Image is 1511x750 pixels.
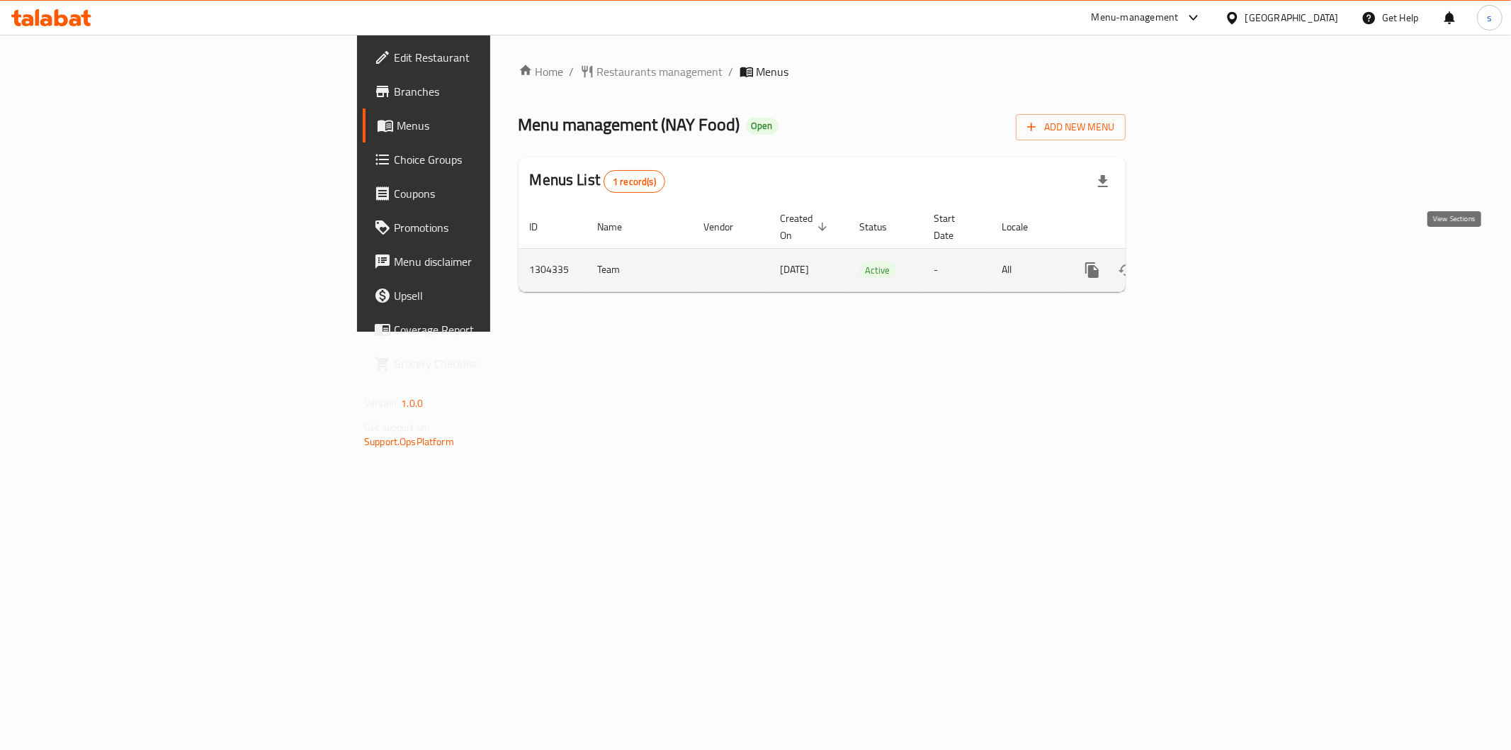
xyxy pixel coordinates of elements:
span: ID [530,218,557,235]
span: Version: [364,394,399,413]
td: All [991,248,1064,291]
td: Team [587,248,693,291]
span: Start Date [934,210,974,244]
a: Menu disclaimer [363,245,609,279]
span: Menus [757,63,789,80]
span: Menus [397,117,598,134]
span: s [1487,10,1492,26]
span: Menu management ( NAY Food ) [519,108,740,140]
a: Coverage Report [363,313,609,347]
a: Support.OpsPlatform [364,432,454,451]
span: Branches [394,83,598,100]
div: Active [860,262,896,279]
div: Total records count [604,170,665,193]
span: Promotions [394,219,598,236]
span: Restaurants management [597,63,723,80]
a: Choice Groups [363,142,609,177]
a: Restaurants management [580,63,723,80]
a: Edit Restaurant [363,40,609,74]
span: Coverage Report [394,321,598,338]
span: Choice Groups [394,151,598,168]
button: more [1075,253,1109,287]
div: Export file [1086,164,1120,198]
span: Grocery Checklist [394,355,598,372]
span: Active [860,262,896,279]
span: Locale [1002,218,1047,235]
a: Branches [363,74,609,108]
span: Menu disclaimer [394,253,598,270]
span: Open [746,120,779,132]
span: Edit Restaurant [394,49,598,66]
span: [DATE] [781,260,810,279]
li: / [729,63,734,80]
button: Change Status [1109,253,1143,287]
span: Vendor [704,218,752,235]
td: - [923,248,991,291]
div: [GEOGRAPHIC_DATA] [1245,10,1339,26]
span: Coupons [394,185,598,202]
div: Open [746,118,779,135]
span: 1.0.0 [401,394,423,413]
a: Grocery Checklist [363,347,609,381]
h2: Menus List [530,169,665,193]
span: Upsell [394,287,598,304]
span: 1 record(s) [604,175,664,189]
span: Get support on: [364,418,429,437]
span: Name [598,218,641,235]
a: Upsell [363,279,609,313]
table: enhanced table [519,206,1223,292]
span: Status [860,218,906,235]
span: Created On [781,210,832,244]
nav: breadcrumb [519,63,1126,80]
th: Actions [1064,206,1223,249]
span: Add New Menu [1027,118,1114,136]
div: Menu-management [1092,9,1179,26]
a: Menus [363,108,609,142]
button: Add New Menu [1016,114,1126,140]
a: Coupons [363,177,609,211]
a: Promotions [363,211,609,245]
